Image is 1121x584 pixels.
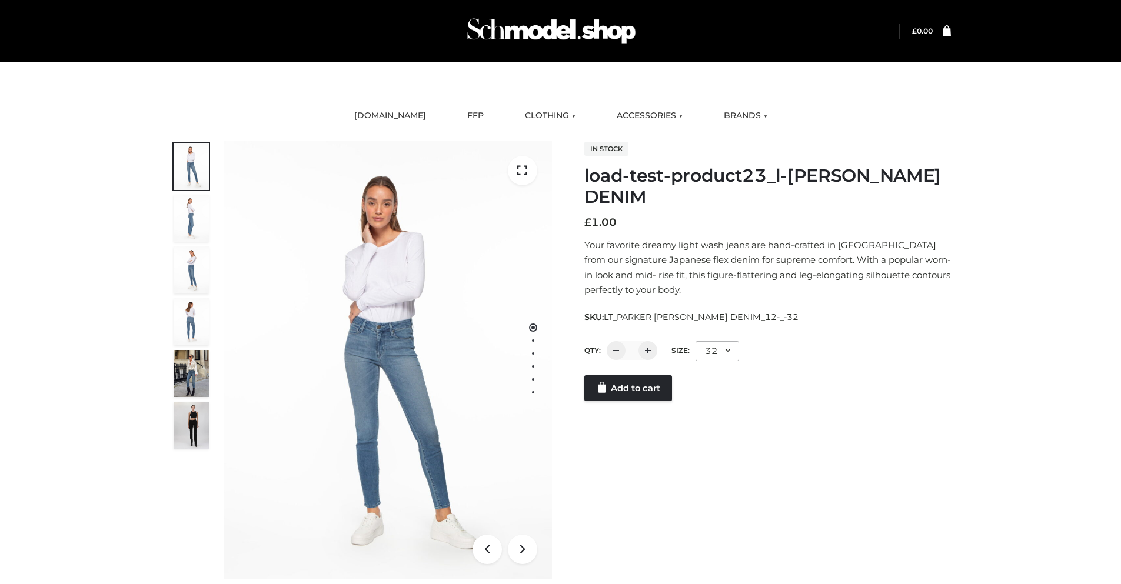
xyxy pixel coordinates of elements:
[584,165,951,208] h1: load-test-product23_l-[PERSON_NAME] DENIM
[912,26,933,35] bdi: 0.00
[584,142,628,156] span: In stock
[174,143,209,190] img: 2001KLX-Ava-skinny-cove-1-scaled_9b141654-9513-48e5-b76c-3dc7db129200.jpg
[584,375,672,401] a: Add to cart
[516,103,584,129] a: CLOTHING
[458,103,493,129] a: FFP
[604,312,799,322] span: LT_PARKER [PERSON_NAME] DENIM_12-_-32
[174,195,209,242] img: 2001KLX-Ava-skinny-cove-4-scaled_4636a833-082b-4702-abec-fd5bf279c4fc.jpg
[584,310,800,324] span: SKU:
[715,103,776,129] a: BRANDS
[174,246,209,293] img: 2001KLX-Ava-skinny-cove-3-scaled_eb6bf915-b6b9-448f-8c6c-8cabb27fd4b2.jpg
[584,216,617,229] bdi: 1.00
[696,341,739,361] div: 32
[608,103,691,129] a: ACCESSORIES
[912,26,933,35] a: £0.00
[912,26,917,35] span: £
[463,8,640,54] img: Schmodel Admin 964
[174,402,209,449] img: 49df5f96394c49d8b5cbdcda3511328a.HD-1080p-2.5Mbps-49301101_thumbnail.jpg
[174,350,209,397] img: Bowery-Skinny_Cove-1.jpg
[174,298,209,345] img: 2001KLX-Ava-skinny-cove-2-scaled_32c0e67e-5e94-449c-a916-4c02a8c03427.jpg
[345,103,435,129] a: [DOMAIN_NAME]
[224,141,552,579] img: 2001KLX-Ava-skinny-cove-1-scaled_9b141654-9513-48e5-b76c-3dc7db129200
[584,216,591,229] span: £
[584,346,601,355] label: QTY:
[671,346,690,355] label: Size:
[584,238,951,298] p: Your favorite dreamy light wash jeans are hand-crafted in [GEOGRAPHIC_DATA] from our signature Ja...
